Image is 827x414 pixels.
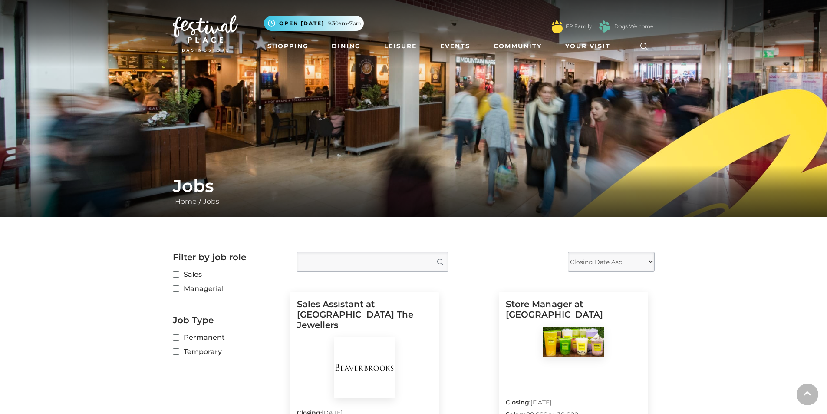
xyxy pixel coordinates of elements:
button: Open [DATE] 9.30am-7pm [264,16,364,31]
label: Managerial [173,283,283,294]
img: BeaverBrooks The Jewellers [334,337,395,398]
img: Bubble Citea [543,327,604,357]
a: Shopping [264,38,312,54]
a: Leisure [381,38,420,54]
a: Home [173,197,199,205]
a: Jobs [201,197,221,205]
label: Sales [173,269,283,280]
a: Your Visit [562,38,618,54]
h2: Filter by job role [173,252,283,262]
h1: Jobs [173,176,655,196]
a: Dining [328,38,364,54]
label: Permanent [173,332,283,343]
span: 9.30am-7pm [328,20,362,27]
span: Open [DATE] [279,20,324,27]
h5: Sales Assistant at [GEOGRAPHIC_DATA] The Jewellers [297,299,432,337]
span: Your Visit [565,42,610,51]
a: FP Family [566,23,592,30]
a: Community [490,38,545,54]
div: / [166,176,661,207]
h2: Job Type [173,315,283,325]
label: Temporary [173,346,283,357]
strong: Closing: [506,398,531,406]
h5: Store Manager at [GEOGRAPHIC_DATA] [506,299,641,327]
p: [DATE] [506,398,641,410]
img: Festival Place Logo [173,15,238,52]
a: Dogs Welcome! [614,23,655,30]
a: Events [437,38,474,54]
